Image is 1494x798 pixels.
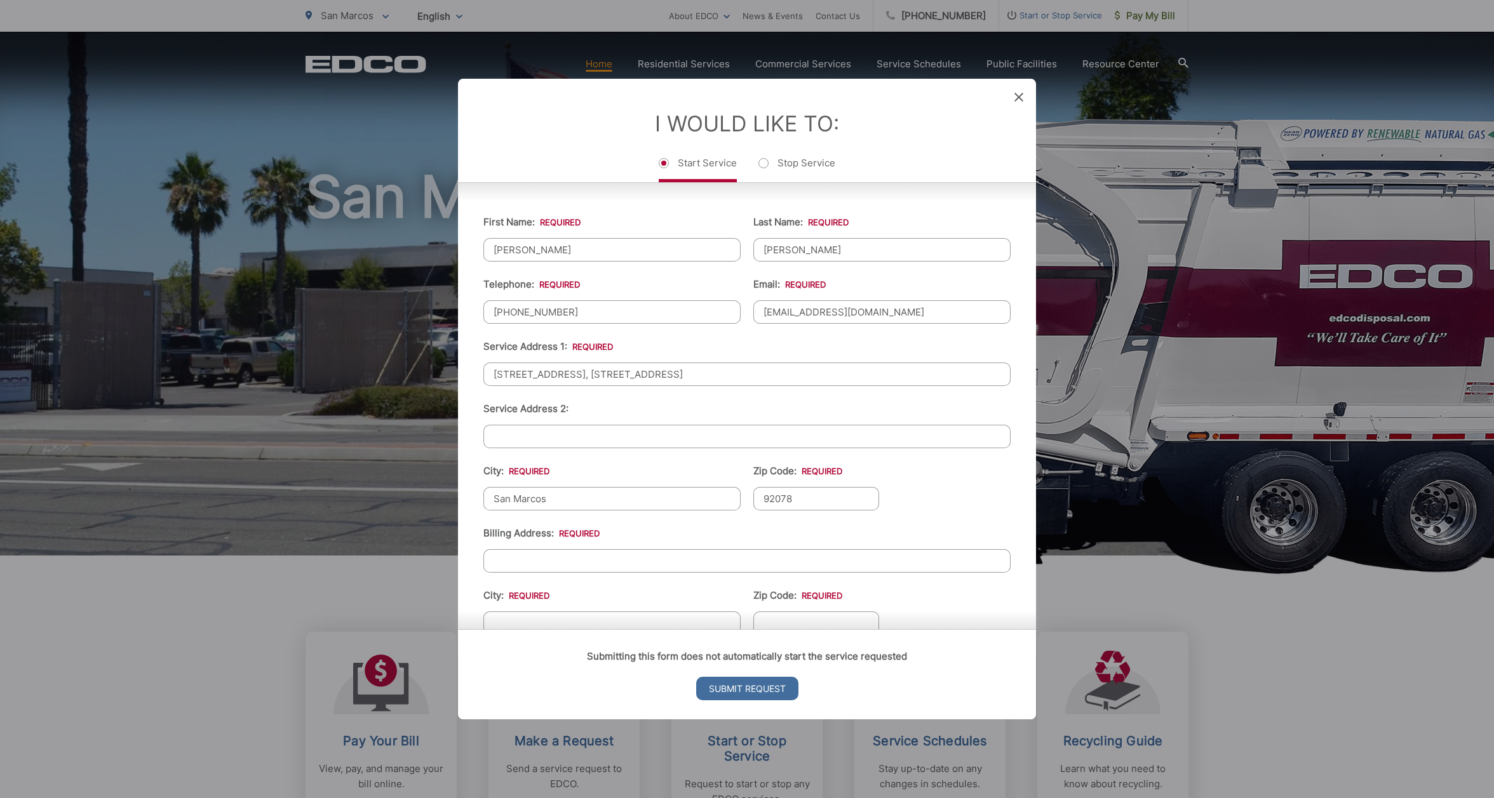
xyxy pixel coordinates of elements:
label: City: [483,465,549,477]
label: Last Name: [753,216,849,228]
label: Stop Service [758,157,835,182]
label: Zip Code: [753,590,842,601]
label: Service Address 1: [483,341,613,352]
label: Telephone: [483,279,580,290]
label: Billing Address: [483,528,600,539]
label: Start Service [659,157,737,182]
label: First Name: [483,216,581,228]
label: Service Address 2: [483,403,569,415]
label: City: [483,590,549,601]
label: Email: [753,279,826,290]
input: Submit Request [696,677,798,700]
label: Zip Code: [753,465,842,477]
strong: Submitting this form does not automatically start the service requested [587,650,907,662]
label: I Would Like To: [655,110,839,136]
